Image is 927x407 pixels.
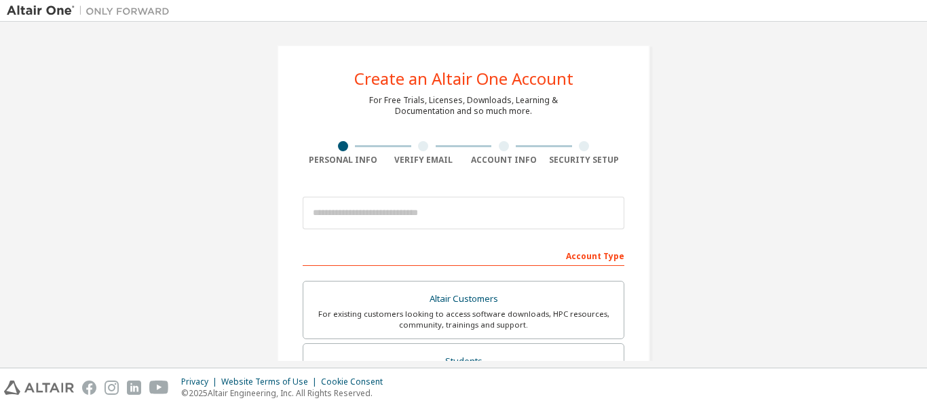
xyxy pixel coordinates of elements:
div: Account Type [303,244,624,266]
div: For existing customers looking to access software downloads, HPC resources, community, trainings ... [311,309,616,330]
img: linkedin.svg [127,381,141,395]
img: altair_logo.svg [4,381,74,395]
div: Account Info [463,155,544,166]
div: Privacy [181,376,221,387]
img: instagram.svg [105,381,119,395]
div: Verify Email [383,155,464,166]
img: Altair One [7,4,176,18]
p: © 2025 Altair Engineering, Inc. All Rights Reserved. [181,387,391,399]
div: Personal Info [303,155,383,166]
div: Altair Customers [311,290,616,309]
div: For Free Trials, Licenses, Downloads, Learning & Documentation and so much more. [369,95,558,117]
img: facebook.svg [82,381,96,395]
div: Cookie Consent [321,376,391,387]
div: Website Terms of Use [221,376,321,387]
img: youtube.svg [149,381,169,395]
div: Create an Altair One Account [354,71,573,87]
div: Students [311,352,616,371]
div: Security Setup [544,155,625,166]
